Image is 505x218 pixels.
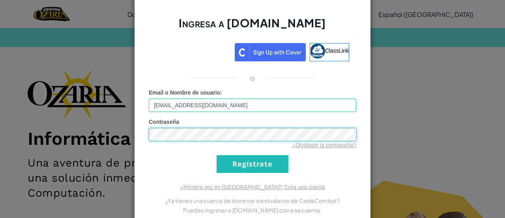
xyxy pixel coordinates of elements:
[180,184,325,190] a: ¿Primera vez en [GEOGRAPHIC_DATA]? Crea una cuenta
[149,205,356,215] p: Puedes ingresar a [DOMAIN_NAME] con esa cuenta.
[292,142,356,148] a: ¿Olvidaste la contraseña?
[149,89,220,96] span: Email o Nombre de usuario
[310,44,325,59] img: classlink-logo-small.png
[149,89,222,97] label: :
[235,43,306,61] img: clever_sso_button@2x.png
[250,73,255,83] p: o
[152,42,235,60] iframe: Botón de Acceder con Google
[149,15,356,38] h2: Ingresa a [DOMAIN_NAME]
[149,196,356,205] p: ¿Ya tienes una cuenta de docente o estudiante de CodeCombat?
[149,119,179,125] span: Contraseña
[325,47,349,53] span: ClassLink
[217,155,288,173] input: Regístrate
